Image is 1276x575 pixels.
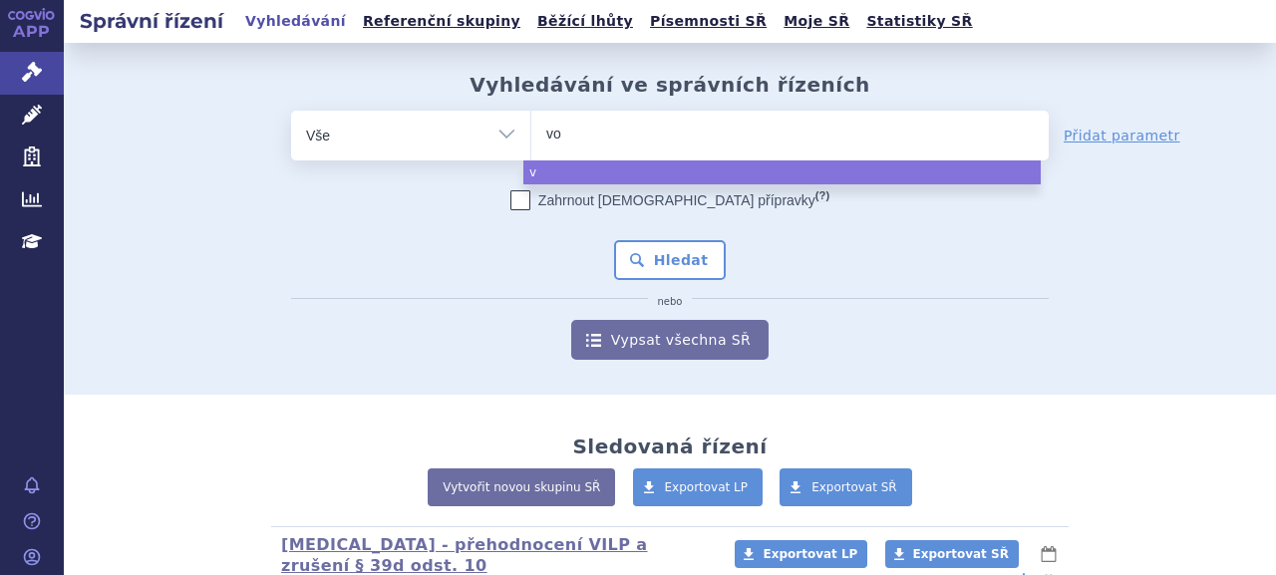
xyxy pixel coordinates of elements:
[357,8,526,35] a: Referenční skupiny
[778,8,855,35] a: Moje SŘ
[614,240,727,280] button: Hledat
[571,320,769,360] a: Vypsat všechna SŘ
[510,190,829,210] label: Zahrnout [DEMOGRAPHIC_DATA] přípravky
[811,480,897,494] span: Exportovat SŘ
[281,535,648,575] a: [MEDICAL_DATA] - přehodnocení VILP a zrušení § 39d odst. 10
[735,540,867,568] a: Exportovat LP
[64,7,239,35] h2: Správní řízení
[648,296,693,308] i: nebo
[860,8,978,35] a: Statistiky SŘ
[470,73,870,97] h2: Vyhledávání ve správních řízeních
[572,434,767,458] h2: Sledovaná řízení
[665,480,749,494] span: Exportovat LP
[531,8,639,35] a: Běžící lhůty
[913,547,1009,561] span: Exportovat SŘ
[1064,126,1180,145] a: Přidat parametr
[763,547,857,561] span: Exportovat LP
[780,468,912,506] a: Exportovat SŘ
[815,189,829,202] abbr: (?)
[239,8,352,35] a: Vyhledávání
[885,540,1019,568] a: Exportovat SŘ
[523,160,1041,184] li: v
[1039,542,1059,566] button: lhůty
[644,8,773,35] a: Písemnosti SŘ
[428,468,615,506] a: Vytvořit novou skupinu SŘ
[633,468,764,506] a: Exportovat LP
